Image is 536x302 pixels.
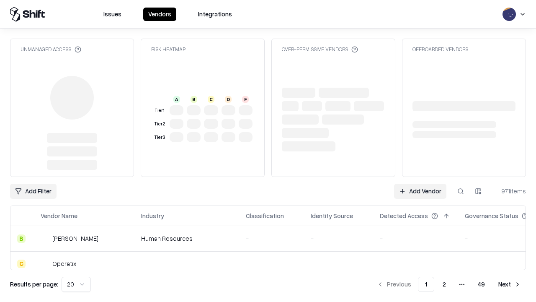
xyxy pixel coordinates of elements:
[17,234,26,243] div: B
[10,280,58,289] p: Results per page:
[41,234,49,243] img: Deel
[141,211,164,220] div: Industry
[141,234,232,243] div: Human Resources
[412,46,468,53] div: Offboarded Vendors
[246,211,284,220] div: Classification
[41,211,77,220] div: Vendor Name
[493,277,526,292] button: Next
[153,107,166,114] div: Tier 1
[465,211,518,220] div: Governance Status
[191,96,197,103] div: B
[436,277,453,292] button: 2
[380,234,451,243] div: -
[225,96,232,103] div: D
[208,96,214,103] div: C
[193,8,237,21] button: Integrations
[372,277,526,292] nav: pagination
[153,134,166,141] div: Tier 3
[246,259,297,268] div: -
[380,211,428,220] div: Detected Access
[52,234,98,243] div: [PERSON_NAME]
[151,46,186,53] div: Risk Heatmap
[311,259,366,268] div: -
[242,96,249,103] div: F
[10,184,57,199] button: Add Filter
[52,259,76,268] div: Operatix
[141,259,232,268] div: -
[380,259,451,268] div: -
[17,260,26,268] div: C
[21,46,81,53] div: Unmanaged Access
[41,260,49,268] img: Operatix
[492,187,526,195] div: 971 items
[311,211,353,220] div: Identity Source
[311,234,366,243] div: -
[394,184,446,199] a: Add Vendor
[282,46,358,53] div: Over-Permissive Vendors
[173,96,180,103] div: A
[246,234,297,243] div: -
[153,120,166,128] div: Tier 2
[98,8,126,21] button: Issues
[418,277,434,292] button: 1
[143,8,176,21] button: Vendors
[471,277,492,292] button: 49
